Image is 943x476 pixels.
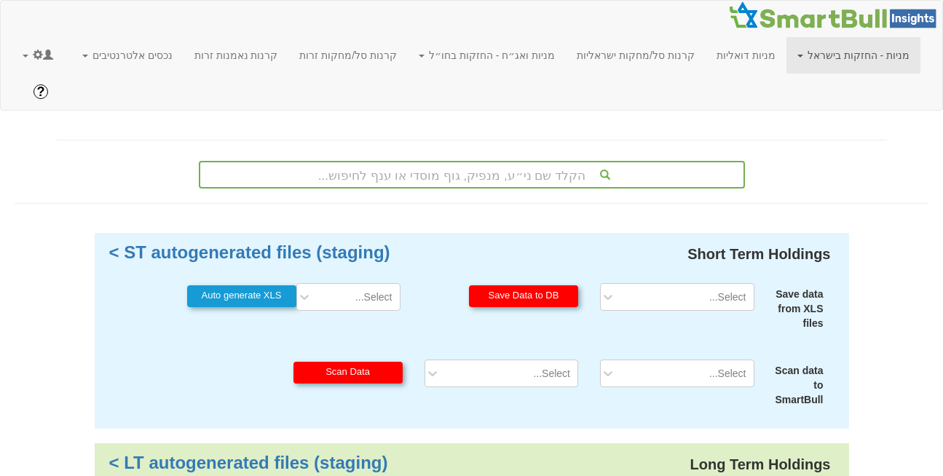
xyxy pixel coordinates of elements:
[765,363,824,407] div: Scan data to SmartBull
[566,37,706,74] a: קרנות סל/מחקות ישראליות
[533,366,570,381] div: Select...
[37,84,45,99] span: ?
[684,240,834,269] div: Short Term Holdings
[765,287,824,330] div: Save data from XLS files
[786,37,920,74] a: מניות - החזקות בישראל
[706,37,786,74] a: מניות דואליות
[200,162,743,187] div: הקלד שם ני״ע, מנפיק, גוף מוסדי או ענף לחיפוש...
[109,242,390,262] a: ST autogenerated files (staging) >
[109,453,388,472] a: LT autogenerated files (staging) >
[408,37,566,74] a: מניות ואג״ח - החזקות בחו״ל
[293,362,403,384] button: Scan Data
[71,37,184,74] a: נכסים אלטרנטיבים
[187,285,296,307] button: Auto generate XLS
[709,290,746,304] div: Select...
[709,366,746,381] div: Select...
[469,285,578,307] button: Save Data to DB
[355,290,392,304] div: Select...
[23,74,59,110] a: ?
[728,1,942,30] img: Smartbull
[288,37,408,74] a: קרנות סל/מחקות זרות
[184,37,289,74] a: קרנות נאמנות זרות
